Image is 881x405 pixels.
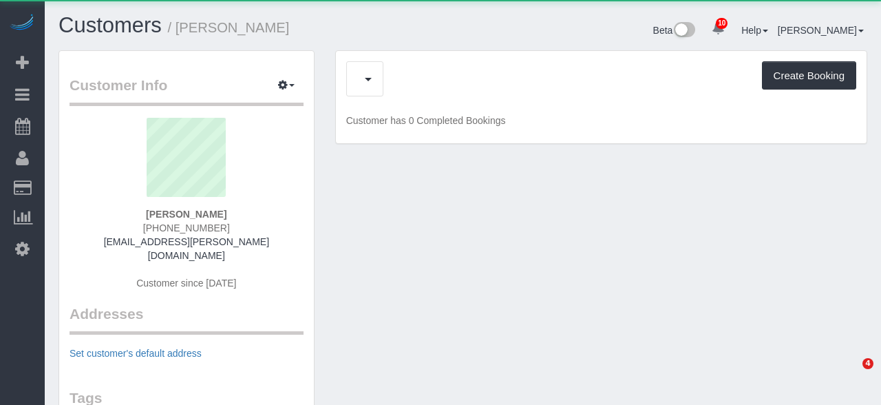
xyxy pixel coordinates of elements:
[741,25,768,36] a: Help
[104,236,269,261] a: [EMAIL_ADDRESS][PERSON_NAME][DOMAIN_NAME]
[834,358,867,391] iframe: Intercom live chat
[146,209,226,220] strong: [PERSON_NAME]
[70,348,202,359] a: Set customer's default address
[136,278,236,289] span: Customer since [DATE]
[346,114,856,127] p: Customer has 0 Completed Bookings
[762,61,856,90] button: Create Booking
[70,75,304,106] legend: Customer Info
[705,14,732,44] a: 10
[716,18,728,29] span: 10
[672,22,695,40] img: New interface
[168,20,290,35] small: / [PERSON_NAME]
[778,25,864,36] a: [PERSON_NAME]
[8,14,36,33] img: Automaid Logo
[143,222,230,233] span: [PHONE_NUMBER]
[59,13,162,37] a: Customers
[862,358,873,369] span: 4
[653,25,696,36] a: Beta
